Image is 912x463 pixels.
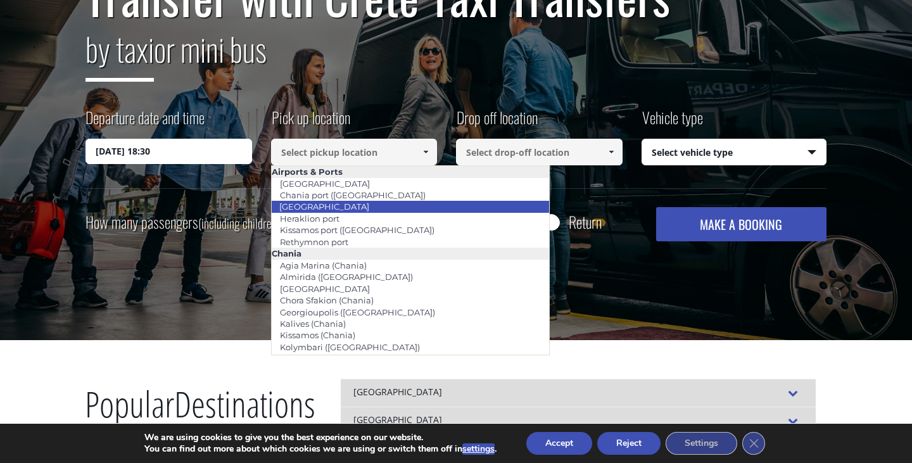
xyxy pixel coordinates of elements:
[415,139,436,165] a: Show All Items
[272,326,364,344] a: Kissamos (Chania)
[272,175,378,193] a: [GEOGRAPHIC_DATA]
[271,198,377,215] a: [GEOGRAPHIC_DATA]
[144,432,497,443] p: We are using cookies to give you the best experience on our website.
[642,139,826,166] span: Select vehicle type
[85,379,174,438] span: Popular
[642,106,703,139] label: Vehicle type
[85,25,154,82] span: by taxi
[272,221,443,239] a: Kissamos port ([GEOGRAPHIC_DATA])
[272,303,443,321] a: Georgioupolis ([GEOGRAPHIC_DATA])
[271,106,350,139] label: Pick up location
[272,280,378,298] a: [GEOGRAPHIC_DATA]
[272,233,357,251] a: Rethymnon port
[666,432,737,455] button: Settings
[462,443,495,455] button: settings
[272,338,428,356] a: Kolymbari ([GEOGRAPHIC_DATA])
[742,432,765,455] button: Close GDPR Cookie Banner
[456,139,623,165] input: Select drop-off location
[144,443,497,455] p: You can find out more about which cookies we are using or switch them off in .
[272,257,375,274] a: Agia Marina (Chania)
[341,407,816,434] div: [GEOGRAPHIC_DATA]
[272,166,550,177] li: Airports & Ports
[85,207,287,238] label: How many passengers ?
[526,432,592,455] button: Accept
[85,23,826,91] h2: or mini bus
[456,106,538,139] label: Drop off location
[341,379,816,407] div: [GEOGRAPHIC_DATA]
[272,268,421,286] a: Almirida ([GEOGRAPHIC_DATA])
[272,291,382,309] a: Chora Sfakion (Chania)
[272,315,354,333] a: Kalives (Chania)
[271,139,438,165] input: Select pickup location
[198,213,280,232] small: (including children)
[656,207,826,241] button: MAKE A BOOKING
[272,210,348,227] a: Heraklion port
[600,139,621,165] a: Show All Items
[272,186,434,204] a: Chania port ([GEOGRAPHIC_DATA])
[569,214,602,230] label: Return
[85,106,205,139] label: Departure date and time
[597,432,661,455] button: Reject
[85,379,315,447] h2: Destinations
[272,248,550,259] li: Chania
